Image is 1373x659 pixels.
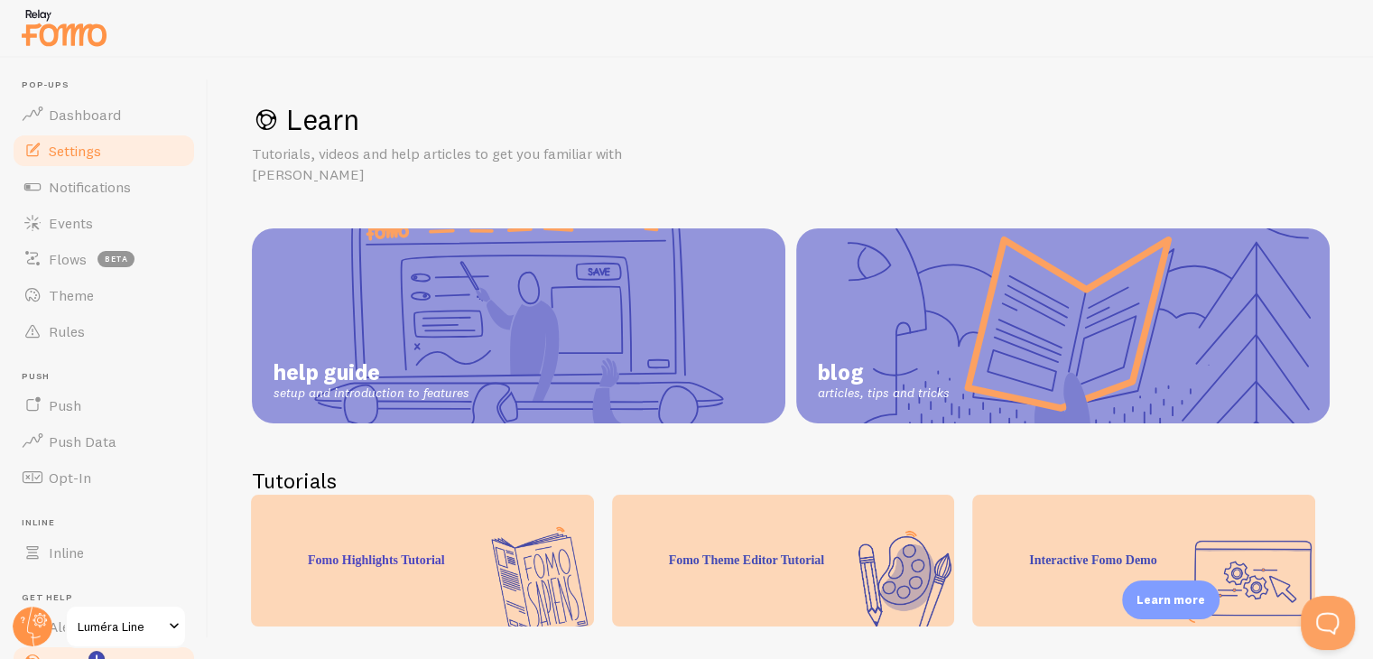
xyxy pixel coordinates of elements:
[11,423,197,459] a: Push Data
[49,469,91,487] span: Opt-In
[49,432,116,450] span: Push Data
[49,250,87,268] span: Flows
[612,495,955,627] div: Fomo Theme Editor Tutorial
[11,241,197,277] a: Flows beta
[251,495,594,627] div: Fomo Highlights Tutorial
[49,322,85,340] span: Rules
[818,385,950,402] span: articles, tips and tricks
[1301,596,1355,650] iframe: Help Scout Beacon - Open
[49,543,84,562] span: Inline
[11,313,197,349] a: Rules
[1136,591,1205,608] p: Learn more
[1122,580,1220,619] div: Learn more
[11,387,197,423] a: Push
[49,214,93,232] span: Events
[65,605,187,648] a: Luméra Line
[274,385,469,402] span: setup and introduction to features
[252,467,1330,495] h2: Tutorials
[49,286,94,304] span: Theme
[49,396,81,414] span: Push
[252,101,1330,138] h1: Learn
[97,251,135,267] span: beta
[11,133,197,169] a: Settings
[49,142,101,160] span: Settings
[252,228,785,423] a: help guide setup and introduction to features
[11,97,197,133] a: Dashboard
[49,106,121,124] span: Dashboard
[11,169,197,205] a: Notifications
[11,205,197,241] a: Events
[19,5,109,51] img: fomo-relay-logo-orange.svg
[818,358,950,385] span: blog
[274,358,469,385] span: help guide
[11,534,197,571] a: Inline
[22,79,197,91] span: Pop-ups
[22,371,197,383] span: Push
[11,277,197,313] a: Theme
[11,459,197,496] a: Opt-In
[49,178,131,196] span: Notifications
[972,495,1315,627] div: Interactive Fomo Demo
[78,616,163,637] span: Luméra Line
[252,144,685,185] p: Tutorials, videos and help articles to get you familiar with [PERSON_NAME]
[796,228,1330,423] a: blog articles, tips and tricks
[22,517,197,529] span: Inline
[22,592,197,604] span: Get Help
